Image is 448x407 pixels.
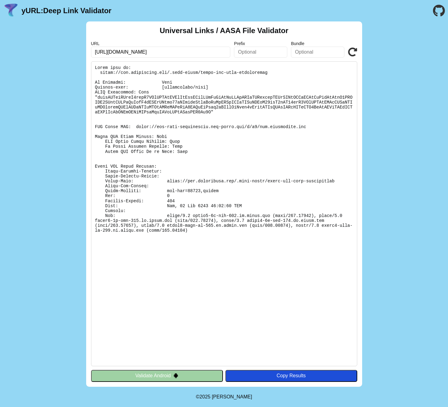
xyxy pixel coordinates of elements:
div: Copy Results [228,373,354,378]
button: Validate Android [91,370,223,382]
input: Optional [291,47,344,58]
label: Bundle [291,41,344,46]
footer: © [196,387,252,407]
a: Michael Ibragimchayev's Personal Site [212,394,252,399]
input: Optional [234,47,287,58]
img: droidIcon.svg [173,373,178,378]
h2: Universal Links / AASA File Validator [160,26,289,35]
label: URL [91,41,231,46]
button: Copy Results [225,370,357,382]
input: Required [91,47,231,58]
span: 2025 [200,394,211,399]
img: yURL Logo [3,3,19,19]
a: yURL:Deep Link Validator [21,6,111,15]
pre: Lorem ipsu do: sitam://con.adipiscing.eli/.sedd-eiusm/tempo-inc-utla-etdoloremag Al Enimadmi: Ven... [91,61,357,366]
label: Prefix [234,41,287,46]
